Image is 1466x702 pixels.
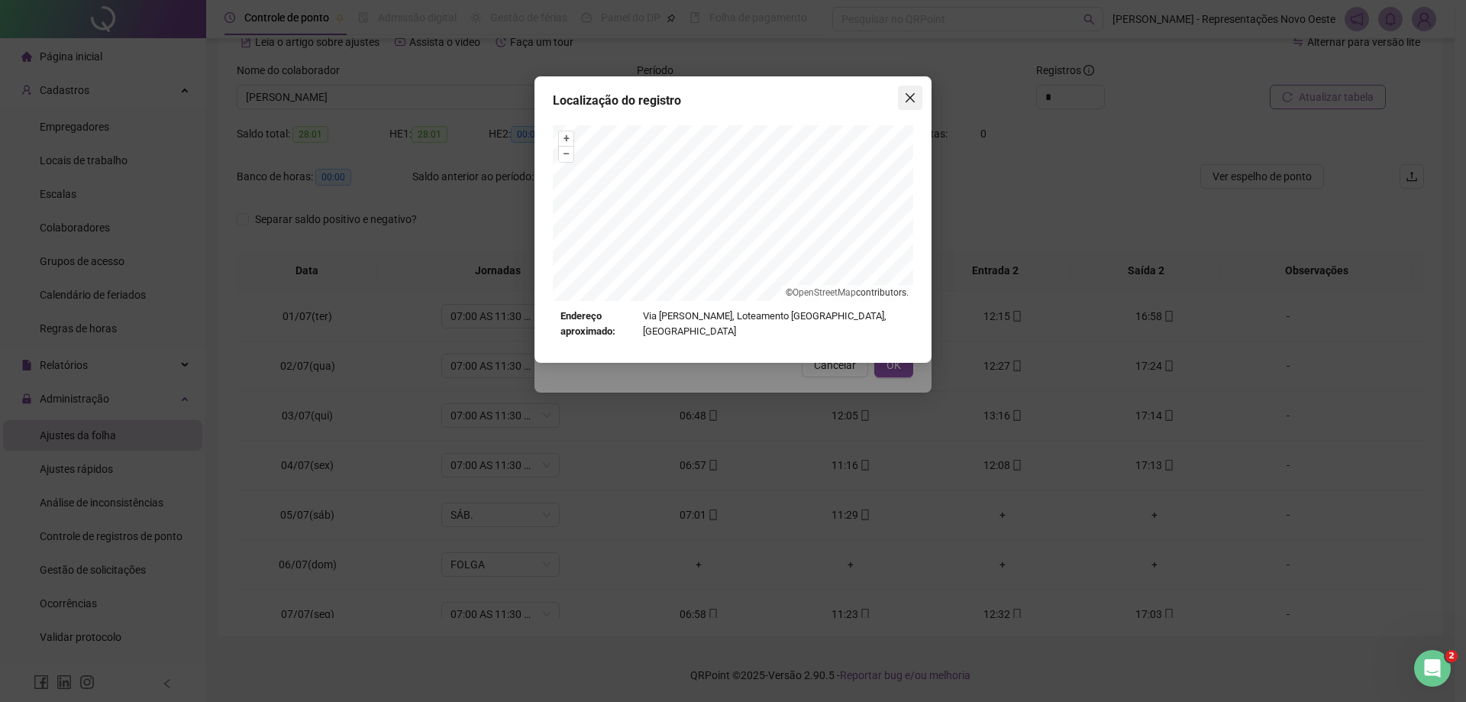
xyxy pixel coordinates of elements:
button: – [559,147,573,161]
iframe: Intercom live chat [1414,650,1451,687]
li: © contributors. [786,287,909,298]
div: Localização do registro [553,92,913,110]
button: Close [898,86,922,110]
span: close [904,92,916,104]
button: + [559,131,573,146]
strong: Endereço aproximado: [560,309,637,340]
a: OpenStreetMap [793,287,856,298]
span: 2 [1445,650,1458,662]
div: Via [PERSON_NAME], Loteamento [GEOGRAPHIC_DATA], [GEOGRAPHIC_DATA] [560,309,906,340]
